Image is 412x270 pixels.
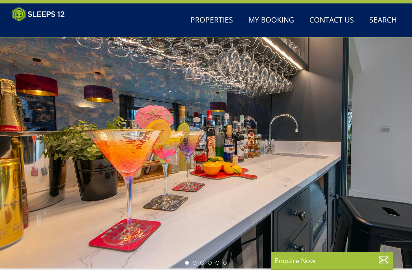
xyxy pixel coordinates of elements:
[8,26,89,33] iframe: Customer reviews powered by Trustpilot
[275,255,389,265] p: Enquire Now
[12,6,65,22] img: Sleeps 12
[187,12,236,29] a: Properties
[306,12,357,29] a: Contact Us
[366,12,400,29] a: Search
[245,12,297,29] a: My Booking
